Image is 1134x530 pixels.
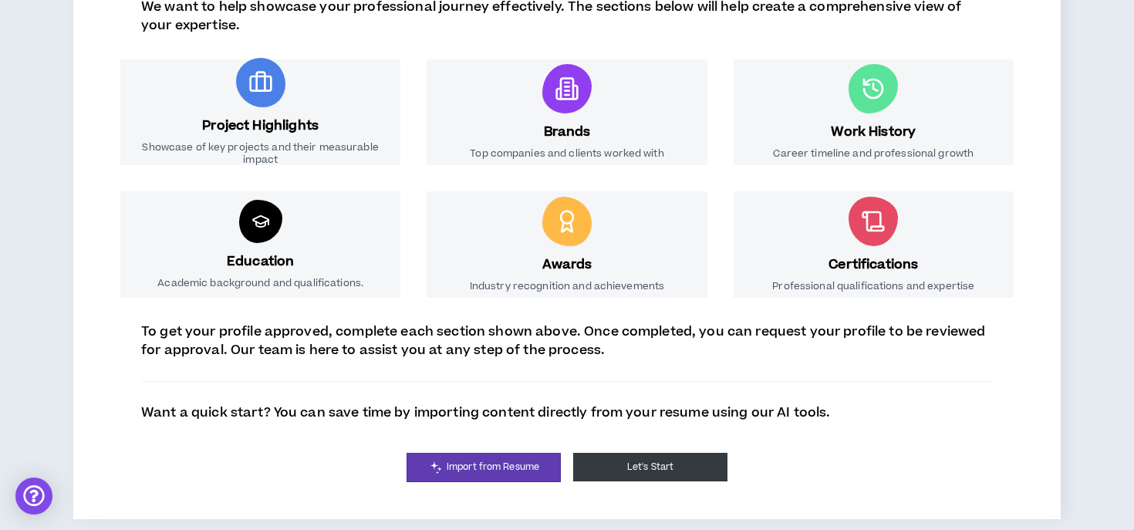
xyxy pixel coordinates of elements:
[227,252,294,271] h3: Education
[544,123,591,141] h3: Brands
[773,147,974,160] p: Career timeline and professional growth
[831,123,916,141] h3: Work History
[447,460,539,474] span: Import from Resume
[141,403,831,422] p: Want a quick start? You can save time by importing content directly from your resume using our AI...
[407,453,561,482] a: Import from Resume
[470,280,664,292] p: Industry recognition and achievements
[542,255,592,274] h3: Awards
[136,141,385,166] p: Showcase of key projects and their measurable impact
[141,322,993,360] p: To get your profile approved, complete each section shown above. Once completed, you can request ...
[157,277,363,289] p: Academic background and qualifications.
[15,478,52,515] div: Open Intercom Messenger
[470,147,663,160] p: Top companies and clients worked with
[772,280,974,292] p: Professional qualifications and expertise
[573,453,727,481] button: Let's Start
[829,255,918,274] h3: Certifications
[202,116,319,135] h3: Project Highlights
